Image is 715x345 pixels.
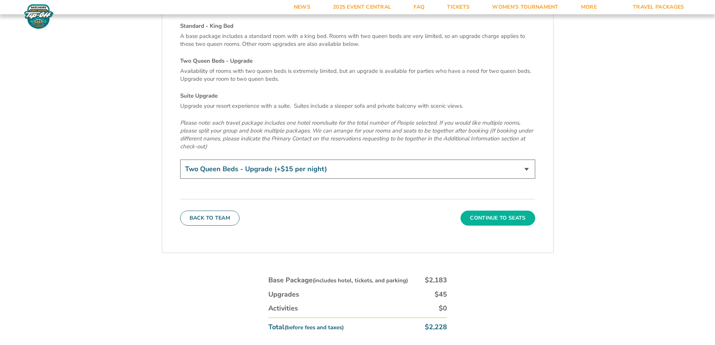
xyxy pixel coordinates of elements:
[180,22,535,30] h4: Standard - King Bed
[180,92,535,100] h4: Suite Upgrade
[268,304,298,313] div: Activities
[180,102,535,110] p: Upgrade your resort experience with a suite. Suites include a sleeper sofa and private balcony wi...
[284,324,344,331] small: (before fees and taxes)
[180,57,535,65] h4: Two Queen Beds - Upgrade
[180,67,535,83] p: Availability of rooms with two queen beds is extremely limited, but an upgrade is available for p...
[268,322,344,332] div: Total
[180,119,533,150] em: Please note: each travel package includes one hotel room/suite for the total number of People sel...
[425,322,447,332] div: $2,228
[268,276,408,285] div: Base Package
[268,290,299,299] div: Upgrades
[23,4,55,29] img: Fort Myers Tip-Off
[461,211,535,226] button: Continue To Seats
[313,277,408,284] small: (includes hotel, tickets, and parking)
[180,32,535,48] p: A base package includes a standard room with a king bed. Rooms with two queen beds are very limit...
[180,211,240,226] button: Back To Team
[439,304,447,313] div: $0
[425,276,447,285] div: $2,183
[435,290,447,299] div: $45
